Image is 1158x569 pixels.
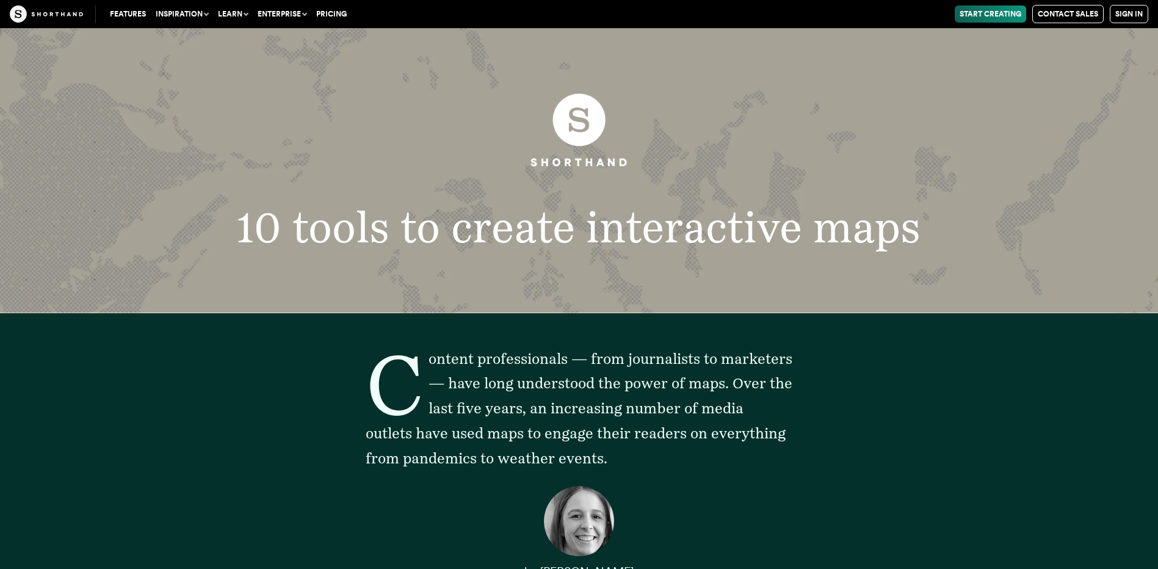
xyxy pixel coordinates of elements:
[1110,5,1148,23] a: Sign in
[253,5,311,23] button: Enterprise
[213,5,253,23] button: Learn
[151,5,213,23] button: Inspiration
[366,350,792,467] span: Content professionals — from journalists to marketers — have long understood the power of maps. O...
[1032,5,1104,23] a: Contact Sales
[182,206,975,249] h1: 10 tools to create interactive maps
[955,5,1026,23] a: Start Creating
[105,5,151,23] a: Features
[311,5,352,23] a: Pricing
[10,5,83,23] img: The Craft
